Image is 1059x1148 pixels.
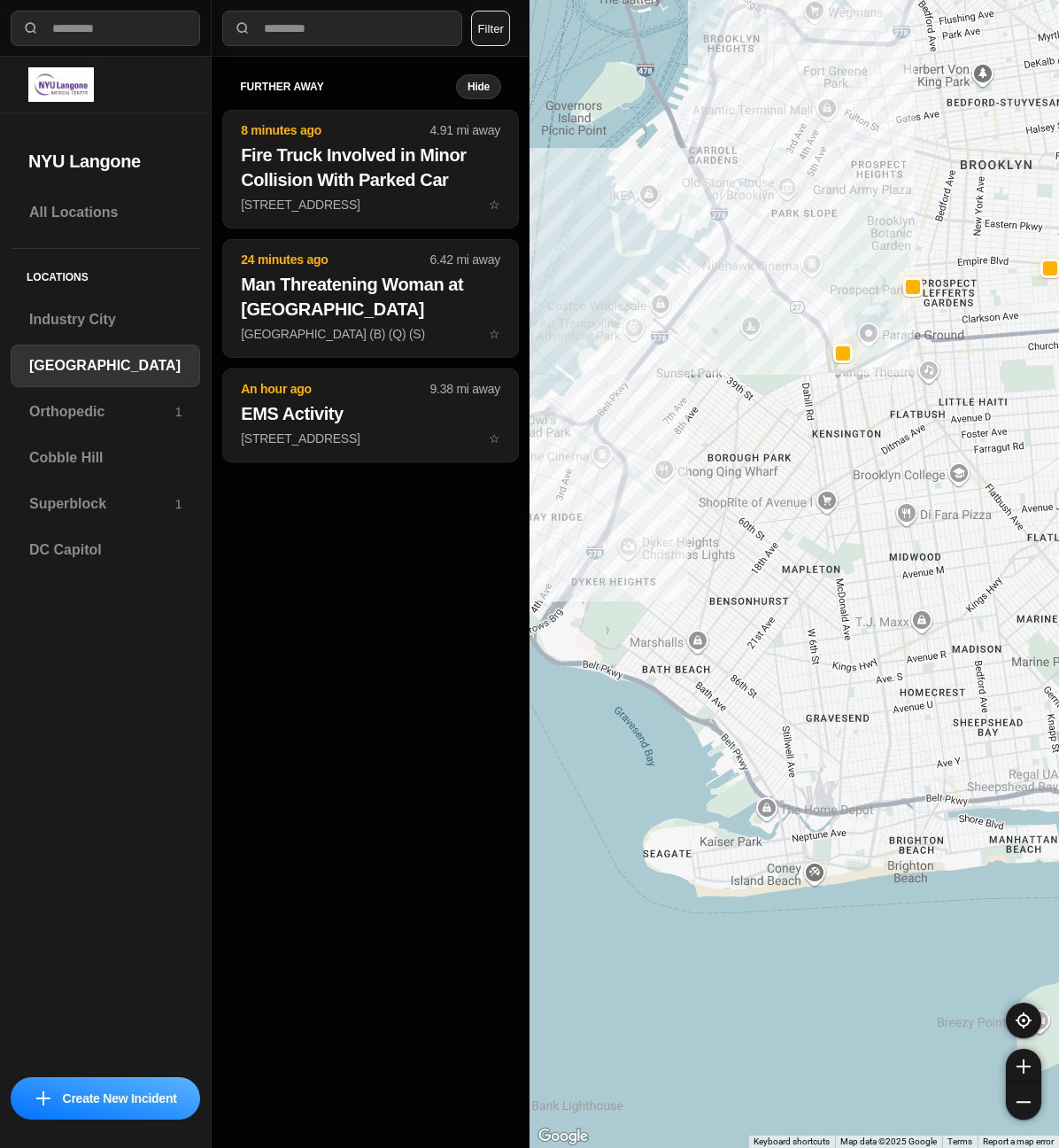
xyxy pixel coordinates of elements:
button: Keyboard shortcuts [754,1136,830,1148]
a: Orthopedic1 [11,391,200,433]
h2: EMS Activity [241,401,500,426]
p: [STREET_ADDRESS] [241,196,500,213]
img: zoom-out [1016,1095,1031,1109]
a: DC Capitol [11,529,200,571]
a: Industry City [11,299,200,341]
h3: All Locations [29,202,182,223]
a: Terms (opens in new tab) [947,1136,972,1146]
p: An hour ago [241,380,429,398]
button: zoom-in [1006,1049,1041,1084]
a: 8 minutes ago4.91 mi awayFire Truck Involved in Minor Collision With Parked Car[STREET_ADDRESS]star [222,197,519,212]
button: iconCreate New Incident [11,1077,200,1120]
p: [STREET_ADDRESS] [241,430,500,447]
p: 9.38 mi away [430,380,500,398]
button: 8 minutes ago4.91 mi awayFire Truck Involved in Minor Collision With Parked Car[STREET_ADDRESS]star [222,110,519,229]
button: 24 minutes ago6.42 mi awayMan Threatening Woman at [GEOGRAPHIC_DATA][GEOGRAPHIC_DATA] (B) (Q) (S)... [222,239,519,358]
a: Superblock1 [11,483,200,525]
button: An hour ago9.38 mi awayEMS Activity[STREET_ADDRESS]star [222,368,519,462]
a: 24 minutes ago6.42 mi awayMan Threatening Woman at [GEOGRAPHIC_DATA][GEOGRAPHIC_DATA] (B) (Q) (S)... [222,326,519,341]
img: icon [36,1091,50,1105]
h5: further away [240,80,456,94]
img: search [234,19,251,37]
h3: Industry City [29,309,182,330]
button: zoom-out [1006,1084,1041,1120]
a: Cobble Hill [11,437,200,479]
img: search [22,19,40,37]
h2: NYU Langone [28,149,182,174]
img: Google [534,1125,592,1148]
h2: Fire Truck Involved in Minor Collision With Parked Car [241,143,500,192]
p: 1 [175,495,182,513]
h3: Cobble Hill [29,447,182,469]
span: star [489,198,500,212]
p: [GEOGRAPHIC_DATA] (B) (Q) (S) [241,325,500,343]
a: [GEOGRAPHIC_DATA] [11,345,200,387]
img: zoom-in [1016,1059,1031,1074]
h3: [GEOGRAPHIC_DATA] [29,355,182,376]
span: star [489,327,500,341]
p: 4.91 mi away [430,121,500,139]
p: 24 minutes ago [241,251,429,268]
h3: Orthopedic [29,401,175,423]
img: logo [28,67,94,102]
span: star [489,431,500,446]
a: All Locations [11,191,200,234]
button: Hide [456,74,501,99]
span: Map data ©2025 Google [840,1136,937,1146]
h3: DC Capitol [29,539,182,561]
p: 8 minutes ago [241,121,429,139]
small: Hide [468,80,490,94]
a: Open this area in Google Maps (opens a new window) [534,1125,592,1148]
button: Filter [471,11,510,46]
h5: Locations [11,249,200,299]
h2: Man Threatening Woman at [GEOGRAPHIC_DATA] [241,272,500,322]
p: 6.42 mi away [430,251,500,268]
p: 1 [175,403,182,421]
p: Create New Incident [63,1090,177,1107]
h3: Superblock [29,493,175,515]
a: Report a map error [983,1136,1054,1146]
a: An hour ago9.38 mi awayEMS Activity[STREET_ADDRESS]star [222,430,519,446]
img: recenter [1016,1012,1032,1028]
button: recenter [1006,1003,1041,1038]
